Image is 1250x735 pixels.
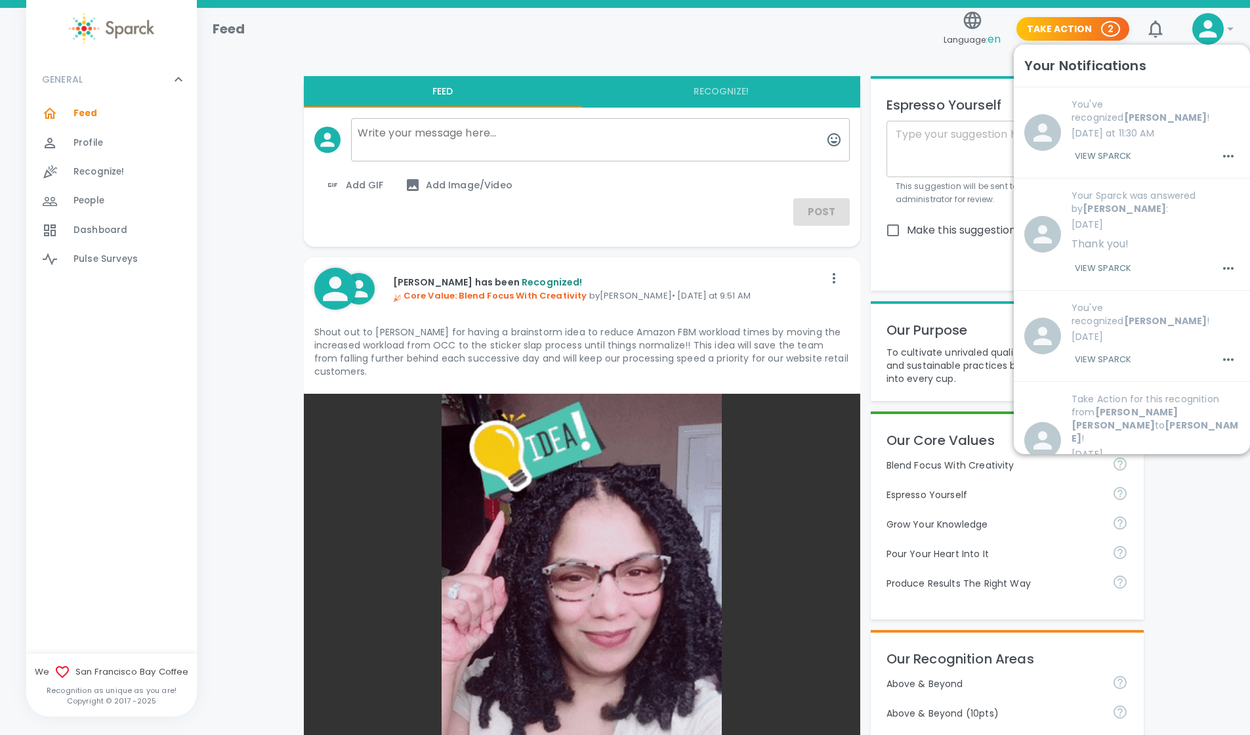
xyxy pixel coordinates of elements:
p: You've recognized ! [1072,301,1240,327]
span: Dashboard [73,224,127,237]
p: by [PERSON_NAME] • [DATE] at 9:51 AM [393,289,823,303]
p: Our Core Values [886,430,1128,451]
p: Your Sparck was answered by : [1072,189,1240,215]
p: Our Purpose [886,320,1128,341]
p: Espresso Yourself [886,488,1102,501]
span: Core Value: Blend Focus With Creativity [393,289,587,302]
p: [DATE] at 11:30 AM [1072,127,1240,140]
p: Take Action for this recognition from to ! [1072,392,1240,445]
svg: Follow your curiosity and learn together [1112,515,1128,531]
p: Above & Beyond [886,677,1102,690]
p: [DATE] [1072,448,1240,461]
p: Espresso Yourself [886,94,1128,115]
p: To cultivate unrivaled quality, strong partnerships and sustainable practices by pouring our hear... [886,346,1128,385]
div: GENERAL [26,99,197,279]
a: Profile [26,129,197,157]
p: Copyright © 2017 - 2025 [26,696,197,706]
svg: Share your voice and your ideas [1112,486,1128,501]
a: Sparck logo [26,13,197,44]
span: Profile [73,136,103,150]
img: Sparck logo [69,13,154,44]
span: Add Image/Video [405,177,512,193]
p: Our Recognition Areas [886,648,1128,669]
p: 2 [1108,22,1114,35]
b: [PERSON_NAME] [1124,111,1207,124]
svg: For going above and beyond! [1112,704,1128,720]
span: Pulse Surveys [73,253,138,266]
p: You've recognized ! [1072,98,1240,124]
p: This suggestion will be sent to the organization administrator for review. [896,180,1119,206]
svg: Achieve goals today and innovate for tomorrow [1112,456,1128,472]
p: [DATE] [1072,330,1240,343]
button: Feed [304,76,582,108]
h6: Your Notifications [1024,55,1146,76]
button: Take Action 2 [1016,17,1129,41]
b: [PERSON_NAME] [1124,314,1207,327]
span: Add GIF [325,177,384,193]
p: [PERSON_NAME] has been [393,276,823,289]
span: Language: [944,31,1001,49]
p: Produce Results The Right Way [886,577,1102,590]
p: Thank you! [1072,236,1240,252]
p: Recognition as unique as you are! [26,685,197,696]
a: People [26,186,197,215]
a: Dashboard [26,216,197,245]
div: interaction tabs [304,76,860,108]
p: Pour Your Heart Into It [886,547,1102,560]
span: Recognized! [522,276,583,289]
a: Pulse Surveys [26,245,197,274]
b: [PERSON_NAME] [1072,419,1238,445]
button: View Sparck [1072,145,1135,167]
span: People [73,194,104,207]
svg: Find success working together and doing the right thing [1112,574,1128,590]
span: We San Francisco Bay Coffee [26,664,197,680]
p: Grow Your Knowledge [886,518,1102,531]
span: Recognize! [73,165,125,178]
p: GENERAL [42,73,83,86]
a: Feed [26,99,197,128]
h1: Feed [213,18,245,39]
button: Recognize! [582,76,860,108]
button: Language:en [938,6,1006,52]
span: Feed [73,107,98,120]
p: Blend Focus With Creativity [886,459,1102,472]
svg: For going above and beyond! [1112,675,1128,690]
span: Make this suggestion anonymous [907,222,1081,238]
button: View Sparck [1072,348,1135,371]
a: Recognize! [26,157,197,186]
p: Above & Beyond (10pts) [886,707,1102,720]
div: GENERAL [26,60,197,99]
span: en [988,31,1001,47]
svg: Come to work to make a difference in your own way [1112,545,1128,560]
button: View Sparck [1072,257,1135,280]
b: [PERSON_NAME] [PERSON_NAME] [1072,406,1178,432]
p: Shout out to [PERSON_NAME] for having a brainstorm idea to reduce Amazon FBM workload times by mo... [314,325,850,378]
b: [PERSON_NAME] [1083,202,1166,215]
p: [DATE] [1072,218,1240,231]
